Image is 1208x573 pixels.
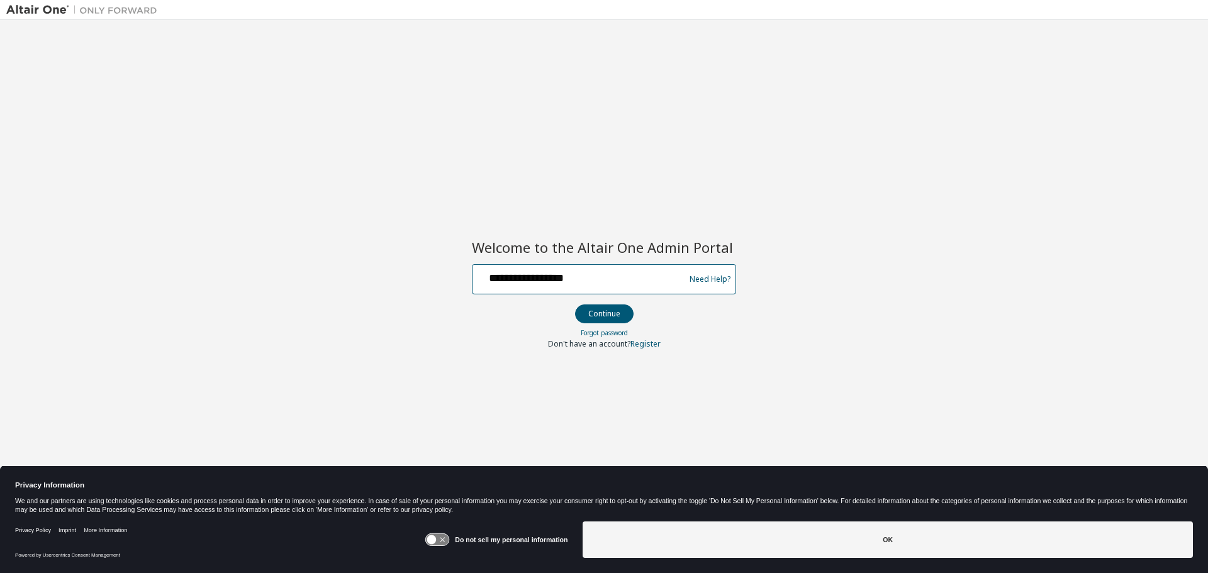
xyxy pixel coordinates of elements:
img: Altair One [6,4,164,16]
a: Forgot password [581,328,628,337]
h2: Welcome to the Altair One Admin Portal [472,238,736,256]
button: Continue [575,304,634,323]
span: Don't have an account? [548,338,630,349]
a: Register [630,338,661,349]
